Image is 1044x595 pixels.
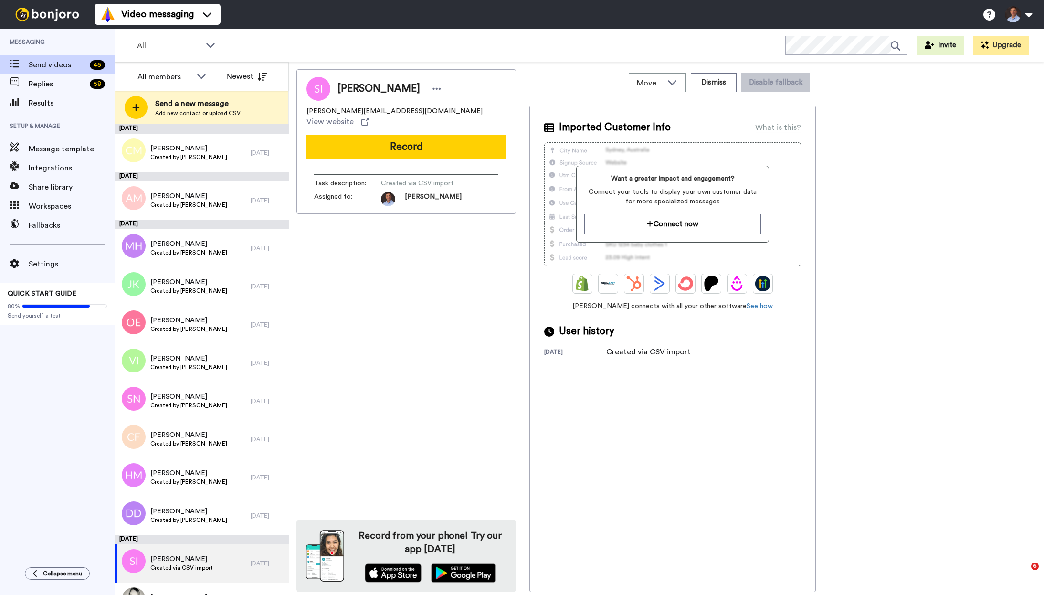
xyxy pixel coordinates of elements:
span: [PERSON_NAME] [150,191,227,201]
img: si.png [122,549,146,573]
img: dd.png [122,501,146,525]
img: ConvertKit [678,276,693,291]
div: [DATE] [251,359,284,367]
span: Settings [29,258,115,270]
div: All members [137,71,192,83]
span: [PERSON_NAME] [405,192,462,206]
img: Image of Stan Ivanov [306,77,330,101]
div: 45 [90,60,105,70]
span: [PERSON_NAME] [150,239,227,249]
div: What is this? [755,122,801,133]
span: Assigned to: [314,192,381,206]
span: [PERSON_NAME] [150,144,227,153]
span: Want a greater impact and engagement? [584,174,760,183]
img: mh.png [122,234,146,258]
span: Created via CSV import [150,564,213,572]
div: [DATE] [251,512,284,520]
img: Patreon [704,276,719,291]
span: Created by [PERSON_NAME] [150,440,227,447]
span: [PERSON_NAME] [150,316,227,325]
img: download [306,530,344,582]
div: [DATE] [251,397,284,405]
span: Send yourself a test [8,312,107,319]
div: [DATE] [251,244,284,252]
span: [PERSON_NAME] [337,82,420,96]
img: Shopify [575,276,590,291]
span: Created by [PERSON_NAME] [150,201,227,209]
img: sn.png [122,387,146,411]
div: [DATE] [115,124,289,134]
img: 58f6fc47-ee81-46e3-887d-5f2ac28e0929-1583387762.jpg [381,192,395,206]
span: Move [637,77,663,89]
span: Created by [PERSON_NAME] [150,478,227,486]
span: [PERSON_NAME] [150,468,227,478]
span: Video messaging [121,8,194,21]
span: Connect your tools to display your own customer data for more specialized messages [584,187,760,206]
span: [PERSON_NAME] connects with all your other software [544,301,801,311]
div: [DATE] [251,474,284,481]
a: See how [747,303,773,309]
a: View website [306,116,369,127]
button: Connect now [584,214,760,234]
span: [PERSON_NAME] [150,554,213,564]
div: [DATE] [251,560,284,567]
span: [PERSON_NAME][EMAIL_ADDRESS][DOMAIN_NAME] [306,106,483,116]
span: Created by [PERSON_NAME] [150,287,227,295]
img: jk.png [122,272,146,296]
span: Imported Customer Info [559,120,671,135]
span: [PERSON_NAME] [150,430,227,440]
img: cm.png [122,138,146,162]
div: Created via CSV import [606,346,691,358]
img: Ontraport [601,276,616,291]
span: Fallbacks [29,220,115,231]
span: Results [29,97,115,109]
button: Record [306,135,506,159]
div: [DATE] [115,220,289,229]
span: Created by [PERSON_NAME] [150,153,227,161]
button: Invite [917,36,964,55]
span: 6 [1031,563,1039,570]
img: GoHighLevel [755,276,770,291]
div: [DATE] [115,172,289,181]
span: Send videos [29,59,86,71]
div: [DATE] [251,197,284,204]
iframe: Intercom live chat [1012,563,1034,585]
span: Send a new message [155,98,241,109]
div: [DATE] [115,535,289,544]
img: vm-color.svg [100,7,116,22]
span: Created by [PERSON_NAME] [150,402,227,409]
span: Created by [PERSON_NAME] [150,363,227,371]
img: ActiveCampaign [652,276,667,291]
span: Workspaces [29,201,115,212]
span: Message template [29,143,115,155]
button: Upgrade [973,36,1029,55]
span: User history [559,324,614,339]
span: [PERSON_NAME] [150,354,227,363]
h4: Record from your phone! Try our app [DATE] [354,529,506,556]
span: [PERSON_NAME] [150,392,227,402]
div: [DATE] [544,348,606,358]
span: Created by [PERSON_NAME] [150,516,227,524]
button: Collapse menu [25,567,90,580]
button: Dismiss [691,73,737,92]
div: 58 [90,79,105,89]
div: [DATE] [251,321,284,329]
span: Share library [29,181,115,193]
div: [DATE] [251,436,284,443]
span: [PERSON_NAME] [150,507,227,516]
img: vi.png [122,349,146,372]
img: am.png [122,186,146,210]
span: Add new contact or upload CSV [155,109,241,117]
span: Created via CSV import [381,179,472,188]
img: bj-logo-header-white.svg [11,8,83,21]
span: Integrations [29,162,115,174]
span: [PERSON_NAME] [150,277,227,287]
button: Newest [219,67,274,86]
span: Replies [29,78,86,90]
img: playstore [431,563,496,583]
button: Disable fallback [741,73,810,92]
div: [DATE] [251,149,284,157]
img: cf.png [122,425,146,449]
img: Drip [729,276,745,291]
